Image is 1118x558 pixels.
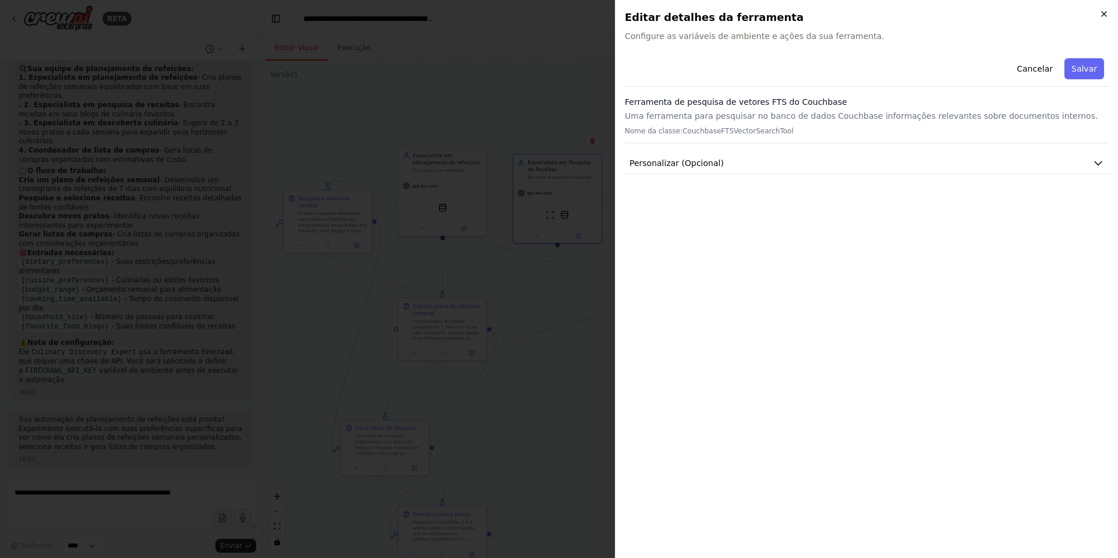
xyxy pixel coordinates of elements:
font: Salvar [1071,64,1097,73]
font: Editar detalhes da ferramenta [625,11,804,23]
button: Salvar [1064,58,1104,79]
font: Configure as variáveis ​​de ambiente e ações da sua ferramenta. [625,31,885,41]
button: Personalizar (Opcional) [625,153,1109,174]
font: Nome da classe: [625,127,682,135]
font: Personalizar (Opcional) [629,158,724,168]
button: Cancelar [1010,58,1060,79]
font: Uma ferramenta para pesquisar no banco de dados Couchbase informações relevantes sobre documentos... [625,111,1098,121]
font: Cancelar [1017,64,1053,73]
font: CouchbaseFTSVectorSearchTool [682,127,794,135]
font: Ferramenta de pesquisa de vetores FTS do Couchbase [625,97,847,107]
